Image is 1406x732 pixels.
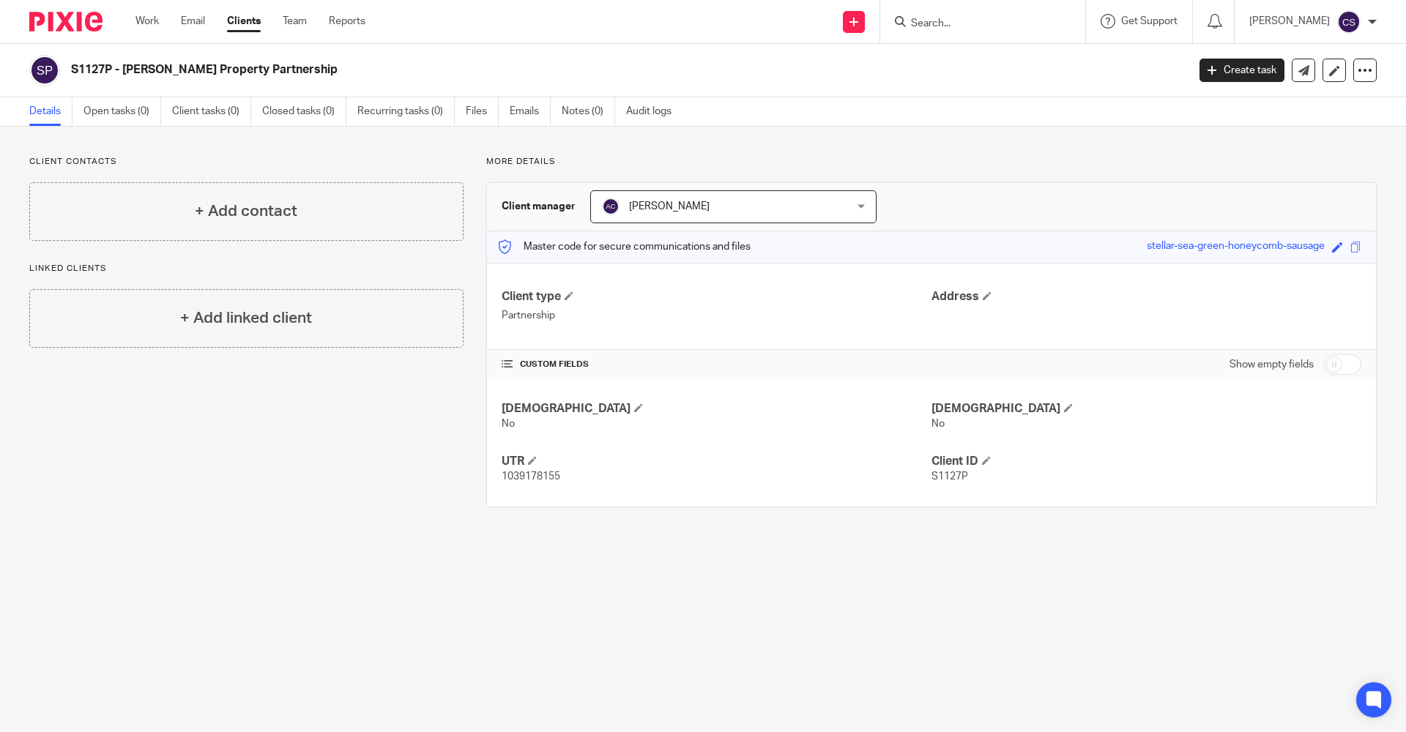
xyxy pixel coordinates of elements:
[1147,239,1325,255] div: stellar-sea-green-honeycomb-sausage
[931,454,1361,469] h4: Client ID
[329,14,365,29] a: Reports
[486,156,1377,168] p: More details
[466,97,499,126] a: Files
[910,18,1041,31] input: Search
[181,14,205,29] a: Email
[1249,14,1330,29] p: [PERSON_NAME]
[510,97,551,126] a: Emails
[195,200,297,223] h4: + Add contact
[1230,357,1314,372] label: Show empty fields
[629,201,710,212] span: [PERSON_NAME]
[562,97,615,126] a: Notes (0)
[172,97,251,126] a: Client tasks (0)
[262,97,346,126] a: Closed tasks (0)
[502,454,931,469] h4: UTR
[135,14,159,29] a: Work
[626,97,682,126] a: Audit logs
[227,14,261,29] a: Clients
[502,359,931,370] h4: CUSTOM FIELDS
[83,97,161,126] a: Open tasks (0)
[931,289,1361,305] h4: Address
[502,419,515,429] span: No
[283,14,307,29] a: Team
[931,471,968,482] span: S1127P
[357,97,455,126] a: Recurring tasks (0)
[1121,16,1178,26] span: Get Support
[1199,59,1284,82] a: Create task
[502,401,931,417] h4: [DEMOGRAPHIC_DATA]
[602,198,620,215] img: svg%3E
[931,401,1361,417] h4: [DEMOGRAPHIC_DATA]
[29,12,103,31] img: Pixie
[29,156,464,168] p: Client contacts
[71,62,956,78] h2: S1127P - [PERSON_NAME] Property Partnership
[29,55,60,86] img: svg%3E
[29,263,464,274] p: Linked clients
[502,289,931,305] h4: Client type
[29,97,72,126] a: Details
[502,471,560,482] span: 1039178155
[931,419,945,429] span: No
[180,307,312,329] h4: + Add linked client
[498,239,751,254] p: Master code for secure communications and files
[502,199,576,214] h3: Client manager
[502,308,931,323] p: Partnership
[1337,10,1361,34] img: svg%3E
